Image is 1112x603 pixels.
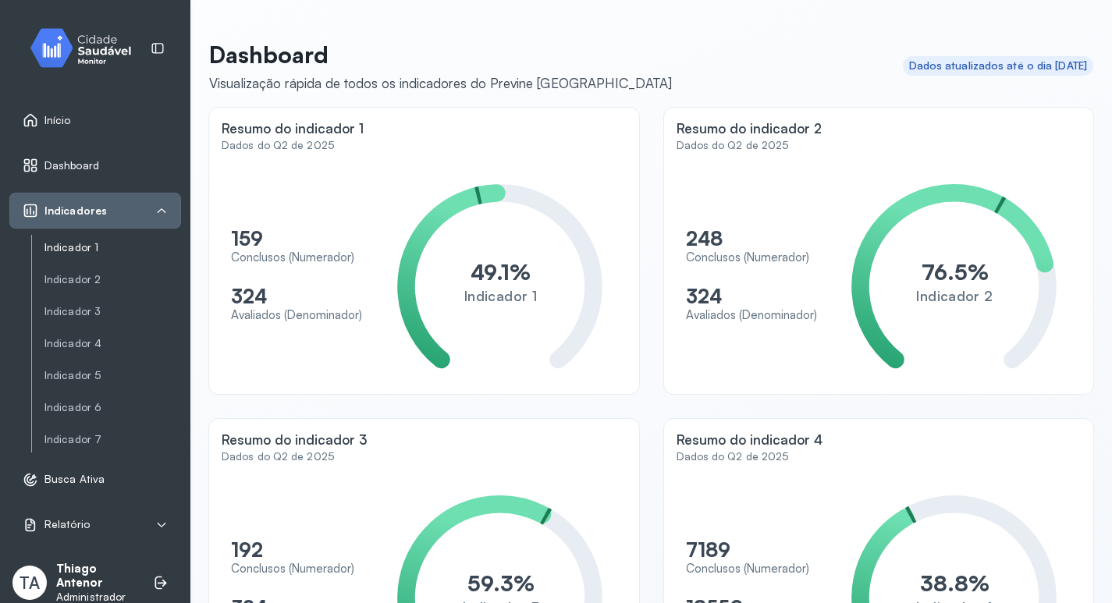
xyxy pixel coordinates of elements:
span: Busca Ativa [44,473,105,486]
a: Indicador 1 [44,241,181,254]
a: Início [23,112,168,128]
div: Resumo do indicador 4 [677,431,1082,479]
span: Relatório [44,518,90,531]
div: Resumo do indicador 4 [677,431,822,448]
a: Indicador 7 [44,433,181,446]
text: Indicador 1 [464,287,536,304]
div: 324 [231,284,362,308]
span: Indicadores [44,204,107,218]
div: Conclusos (Numerador) [231,250,354,265]
span: TA [20,573,40,593]
div: Resumo do indicador 2 [677,120,1082,168]
div: Resumo do indicador 2 [677,120,822,137]
a: Indicador 6 [44,401,181,414]
div: 192 [231,537,354,562]
div: 159 [231,226,354,250]
a: Indicador 5 [44,369,181,382]
text: 49.1% [471,257,531,285]
div: Conclusos (Numerador) [686,562,809,576]
div: Dados do Q2 de 2025 [677,450,822,463]
a: Indicador 4 [44,334,181,353]
div: Conclusos (Numerador) [231,562,354,576]
div: Avaliados (Denominador) [231,308,362,323]
a: Indicador 3 [44,305,181,318]
div: Dados do Q2 de 2025 [222,139,364,152]
a: Indicador 6 [44,398,181,417]
div: 248 [686,226,809,250]
div: Resumo do indicador 1 [222,120,364,137]
div: Dados atualizados até o dia [DATE] [909,59,1087,73]
div: Avaliados (Denominador) [686,308,817,323]
div: 324 [686,284,817,308]
a: Indicador 3 [44,302,181,321]
div: Dados do Q2 de 2025 [222,450,367,463]
text: Indicador 2 [916,287,993,304]
div: Conclusos (Numerador) [686,250,809,265]
img: monitor.svg [16,25,157,71]
p: Dashboard [209,41,672,69]
a: Indicador 2 [44,270,181,289]
p: Thiago Antenor [56,562,137,591]
div: Visualização rápida de todos os indicadores do Previne [GEOGRAPHIC_DATA] [209,75,672,91]
a: Indicador 1 [44,238,181,257]
a: Indicador 7 [44,430,181,449]
span: Início [44,114,71,127]
a: Indicador 2 [44,273,181,286]
a: Indicador 5 [44,366,181,385]
a: Indicador 4 [44,337,181,350]
div: Resumo do indicador 1 [222,120,627,168]
a: Busca Ativa [23,472,168,488]
div: Resumo do indicador 3 [222,431,627,479]
text: 38.8% [920,569,989,597]
div: 7189 [686,537,809,562]
text: 59.3% [467,569,534,597]
text: 76.5% [922,257,989,285]
a: Dashboard [23,158,168,173]
span: Dashboard [44,159,99,172]
div: Dados do Q2 de 2025 [677,139,822,152]
div: Resumo do indicador 3 [222,431,367,448]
